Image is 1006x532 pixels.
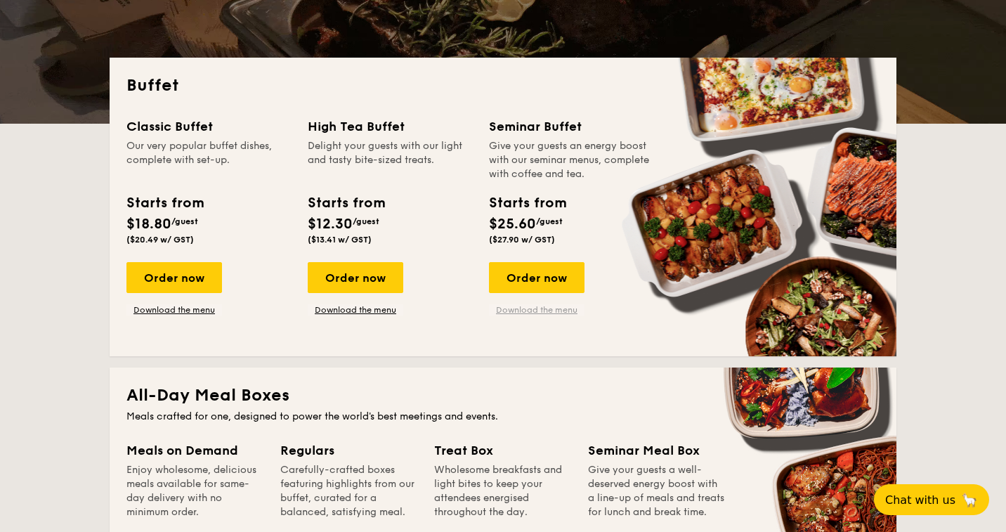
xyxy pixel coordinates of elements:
[126,216,171,233] span: $18.80
[308,304,403,316] a: Download the menu
[280,441,417,460] div: Regulars
[489,139,653,181] div: Give your guests an energy boost with our seminar menus, complete with coffee and tea.
[308,193,384,214] div: Starts from
[171,216,198,226] span: /guest
[489,216,536,233] span: $25.60
[126,463,263,519] div: Enjoy wholesome, delicious meals available for same-day delivery with no minimum order.
[308,235,372,245] span: ($13.41 w/ GST)
[434,441,571,460] div: Treat Box
[489,262,584,293] div: Order now
[874,484,989,515] button: Chat with us🦙
[434,463,571,519] div: Wholesome breakfasts and light bites to keep your attendees energised throughout the day.
[126,304,222,316] a: Download the menu
[961,492,978,508] span: 🦙
[536,216,563,226] span: /guest
[308,117,472,136] div: High Tea Buffet
[126,262,222,293] div: Order now
[126,235,194,245] span: ($20.49 w/ GST)
[489,235,555,245] span: ($27.90 w/ GST)
[308,262,403,293] div: Order now
[885,493,955,507] span: Chat with us
[126,441,263,460] div: Meals on Demand
[126,74,880,97] h2: Buffet
[126,193,203,214] div: Starts from
[126,384,880,407] h2: All-Day Meal Boxes
[489,117,653,136] div: Seminar Buffet
[353,216,379,226] span: /guest
[126,117,291,136] div: Classic Buffet
[126,410,880,424] div: Meals crafted for one, designed to power the world's best meetings and events.
[489,304,584,316] a: Download the menu
[308,139,472,181] div: Delight your guests with our light and tasty bite-sized treats.
[308,216,353,233] span: $12.30
[588,441,725,460] div: Seminar Meal Box
[489,193,566,214] div: Starts from
[588,463,725,519] div: Give your guests a well-deserved energy boost with a line-up of meals and treats for lunch and br...
[126,139,291,181] div: Our very popular buffet dishes, complete with set-up.
[280,463,417,519] div: Carefully-crafted boxes featuring highlights from our buffet, curated for a balanced, satisfying ...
